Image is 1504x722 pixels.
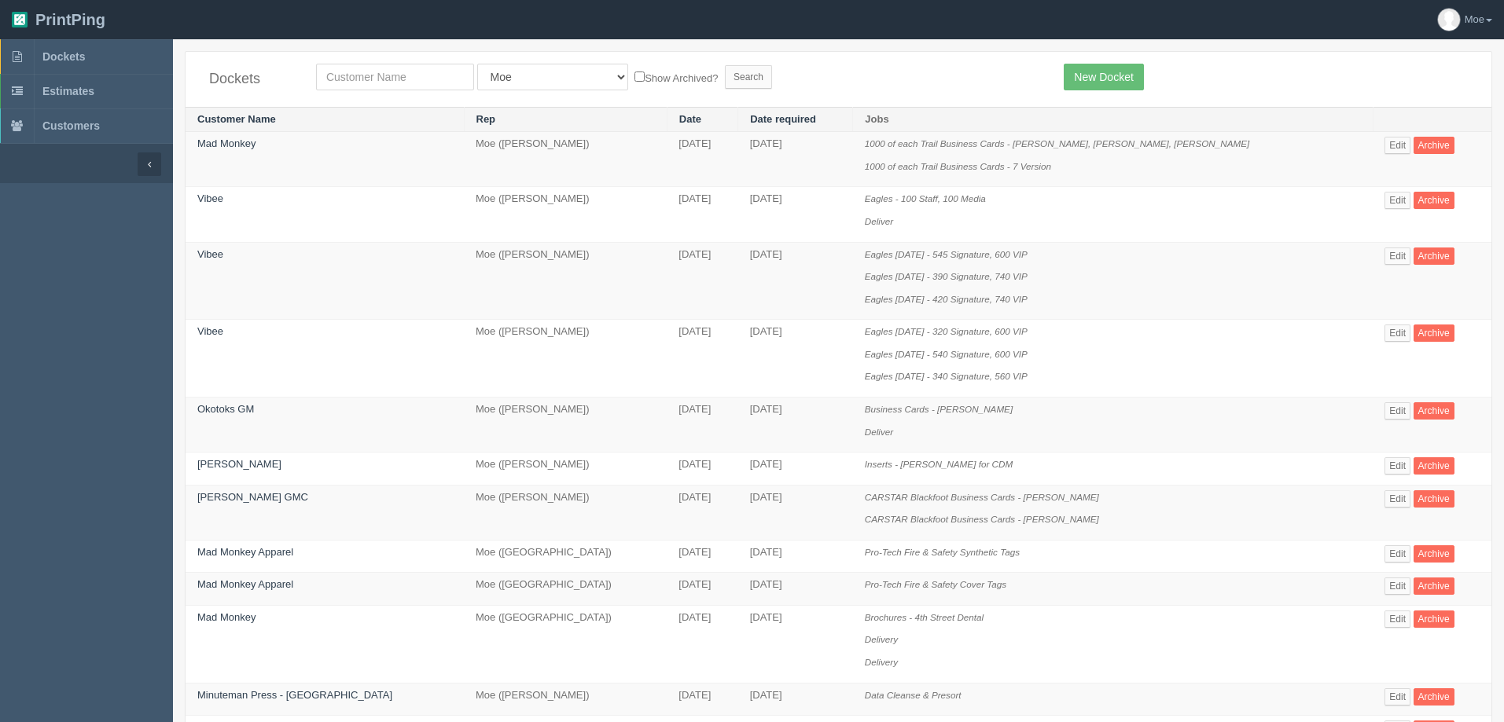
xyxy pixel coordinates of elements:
[853,107,1373,132] th: Jobs
[197,578,293,590] a: Mad Monkey Apparel
[667,397,737,452] td: [DATE]
[634,71,645,82] input: Show Archived?
[12,12,28,27] img: logo-3e63b451c926e2ac314895c53de4908e5d424f24456219fb08d385ab2e579770.png
[865,459,1013,469] i: Inserts - [PERSON_NAME] for CDM
[197,403,254,415] a: Okotoks GM
[750,113,816,125] a: Date required
[1384,688,1410,706] a: Edit
[464,320,667,398] td: Moe ([PERSON_NAME])
[197,325,223,337] a: Vibee
[1438,9,1460,31] img: avatar_default-7531ab5dedf162e01f1e0bb0964e6a185e93c5c22dfe317fb01d7f8cd2b1632c.jpg
[1384,247,1410,265] a: Edit
[464,187,667,242] td: Moe ([PERSON_NAME])
[1414,402,1454,420] a: Archive
[1414,192,1454,209] a: Archive
[738,683,853,716] td: [DATE]
[197,546,293,558] a: Mad Monkey Apparel
[464,605,667,683] td: Moe ([GEOGRAPHIC_DATA])
[197,611,256,623] a: Mad Monkey
[738,397,853,452] td: [DATE]
[1384,457,1410,475] a: Edit
[865,349,1028,359] i: Eagles [DATE] - 540 Signature, 600 VIP
[1414,490,1454,508] a: Archive
[865,216,893,226] i: Deliver
[1414,688,1454,706] a: Archive
[1414,457,1454,475] a: Archive
[42,119,100,132] span: Customers
[1414,137,1454,154] a: Archive
[1414,577,1454,595] a: Archive
[1414,545,1454,563] a: Archive
[667,605,737,683] td: [DATE]
[865,138,1250,148] i: 1000 of each Trail Business Cards - [PERSON_NAME], [PERSON_NAME], [PERSON_NAME]
[865,294,1028,304] i: Eagles [DATE] - 420 Signature, 740 VIP
[1384,545,1410,563] a: Edit
[42,85,94,97] span: Estimates
[738,132,853,187] td: [DATE]
[725,65,772,89] input: Search
[865,161,1051,171] i: 1000 of each Trail Business Cards - 7 Version
[667,540,737,573] td: [DATE]
[42,50,85,63] span: Dockets
[738,187,853,242] td: [DATE]
[865,657,898,667] i: Delivery
[865,404,1013,414] i: Business Cards - [PERSON_NAME]
[1384,324,1410,342] a: Edit
[667,132,737,187] td: [DATE]
[1384,577,1410,595] a: Edit
[865,492,1099,502] i: CARSTAR Blackfoot Business Cards - [PERSON_NAME]
[667,187,737,242] td: [DATE]
[667,453,737,486] td: [DATE]
[316,64,474,90] input: Customer Name
[865,634,898,644] i: Delivery
[1064,64,1143,90] a: New Docket
[865,514,1099,524] i: CARSTAR Blackfoot Business Cards - [PERSON_NAME]
[476,113,496,125] a: Rep
[738,453,853,486] td: [DATE]
[865,371,1028,381] i: Eagles [DATE] - 340 Signature, 560 VIP
[738,242,853,320] td: [DATE]
[464,242,667,320] td: Moe ([PERSON_NAME])
[1384,192,1410,209] a: Edit
[1384,610,1410,628] a: Edit
[738,540,853,573] td: [DATE]
[865,271,1028,281] i: Eagles [DATE] - 390 Signature, 740 VIP
[197,248,223,260] a: Vibee
[865,612,984,622] i: Brochures - 4th Street Dental
[865,690,962,700] i: Data Cleanse & Presort
[865,249,1028,259] i: Eagles [DATE] - 545 Signature, 600 VIP
[738,605,853,683] td: [DATE]
[667,242,737,320] td: [DATE]
[464,573,667,606] td: Moe ([GEOGRAPHIC_DATA])
[1414,247,1454,265] a: Archive
[667,683,737,716] td: [DATE]
[197,689,392,701] a: Minuteman Press - [GEOGRAPHIC_DATA]
[667,485,737,540] td: [DATE]
[865,326,1028,336] i: Eagles [DATE] - 320 Signature, 600 VIP
[197,137,256,149] a: Mad Monkey
[197,491,308,503] a: [PERSON_NAME] GMC
[1414,324,1454,342] a: Archive
[667,320,737,398] td: [DATE]
[679,113,701,125] a: Date
[197,113,276,125] a: Customer Name
[738,320,853,398] td: [DATE]
[634,68,718,86] label: Show Archived?
[1384,137,1410,154] a: Edit
[865,579,1006,589] i: Pro-Tech Fire & Safety Cover Tags
[197,192,223,204] a: Vibee
[1384,490,1410,508] a: Edit
[1414,610,1454,628] a: Archive
[464,540,667,573] td: Moe ([GEOGRAPHIC_DATA])
[464,397,667,452] td: Moe ([PERSON_NAME])
[197,458,281,470] a: [PERSON_NAME]
[738,485,853,540] td: [DATE]
[464,132,667,187] td: Moe ([PERSON_NAME])
[209,71,292,87] h4: Dockets
[865,547,1020,557] i: Pro-Tech Fire & Safety Synthetic Tags
[865,427,893,437] i: Deliver
[464,485,667,540] td: Moe ([PERSON_NAME])
[738,573,853,606] td: [DATE]
[667,573,737,606] td: [DATE]
[464,453,667,486] td: Moe ([PERSON_NAME])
